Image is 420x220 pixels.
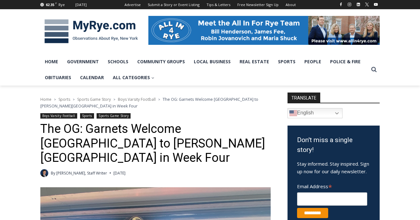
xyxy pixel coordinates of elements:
h3: Don't miss a single story! [297,135,370,155]
a: Government [63,54,103,70]
a: Local Business [189,54,235,70]
a: Boys Varsity Football [40,113,77,119]
a: Sports Game Story [97,113,131,119]
a: [PERSON_NAME], Staff Writer [56,170,107,176]
img: MyRye.com [40,15,142,48]
a: Instagram [346,1,353,8]
img: All in for Rye [148,16,380,45]
a: All Categories [108,70,159,86]
a: Police & Fire [326,54,365,70]
a: People [300,54,326,70]
a: Linkedin [355,1,362,8]
a: YouTube [372,1,380,8]
nav: Breadcrumbs [40,96,271,109]
a: English [288,108,342,118]
span: > [113,97,115,102]
a: Schools [103,54,133,70]
p: Stay informed. Stay inspired. Sign up now for our daily newsletter. [297,160,370,175]
strong: TRANSLATE [288,93,320,103]
a: Real Estate [235,54,274,70]
a: Community Groups [133,54,189,70]
label: Email Address [297,180,367,191]
div: Rye [58,2,65,8]
button: View Search Form [368,64,380,75]
a: Home [40,97,51,102]
a: Boys Varsity Football [118,97,156,102]
span: F [55,1,57,5]
time: [DATE] [113,170,125,176]
a: X [363,1,371,8]
a: Sports Game Story [77,97,111,102]
span: > [158,97,160,102]
a: Home [40,54,63,70]
span: The OG: Garnets Welcome [GEOGRAPHIC_DATA] to [PERSON_NAME][GEOGRAPHIC_DATA] in Week Four [40,96,258,108]
a: Sports [274,54,300,70]
span: By [51,170,55,176]
span: 62.35 [46,2,54,7]
nav: Primary Navigation [40,54,368,86]
a: Author image [40,169,48,177]
span: All Categories [113,74,154,81]
span: > [73,97,75,102]
a: Obituaries [40,70,76,86]
h1: The OG: Garnets Welcome [GEOGRAPHIC_DATA] to [PERSON_NAME][GEOGRAPHIC_DATA] in Week Four [40,122,271,165]
a: Sports [58,97,70,102]
img: en [289,109,297,117]
a: Facebook [337,1,345,8]
span: > [54,97,56,102]
a: Calendar [76,70,108,86]
div: [DATE] [75,2,87,8]
img: Charlie Morris headshot PROFESSIONAL HEADSHOT [40,169,48,177]
a: Sports [80,113,94,119]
